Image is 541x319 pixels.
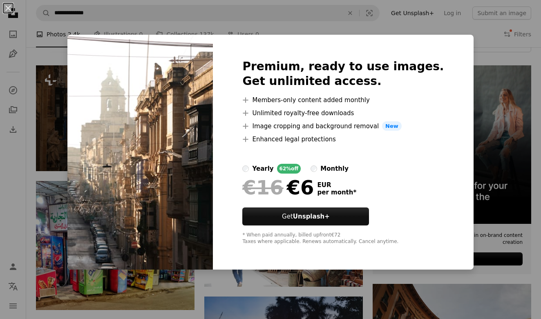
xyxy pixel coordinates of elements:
img: premium_photo-1715293871503-b6cf67a25bbe [67,35,213,270]
span: per month * [317,189,356,196]
h2: Premium, ready to use images. Get unlimited access. [242,59,444,89]
div: €6 [242,177,314,198]
li: Image cropping and background removal [242,121,444,131]
div: 62% off [277,164,301,174]
li: Members-only content added monthly [242,95,444,105]
div: monthly [320,164,349,174]
button: GetUnsplash+ [242,207,369,225]
span: EUR [317,181,356,189]
strong: Unsplash+ [293,213,330,220]
span: New [382,121,402,131]
input: yearly62%off [242,165,249,172]
li: Enhanced legal protections [242,134,444,144]
div: * When paid annually, billed upfront €72 Taxes where applicable. Renews automatically. Cancel any... [242,232,444,245]
li: Unlimited royalty-free downloads [242,108,444,118]
span: €16 [242,177,283,198]
input: monthly [311,165,317,172]
div: yearly [252,164,273,174]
